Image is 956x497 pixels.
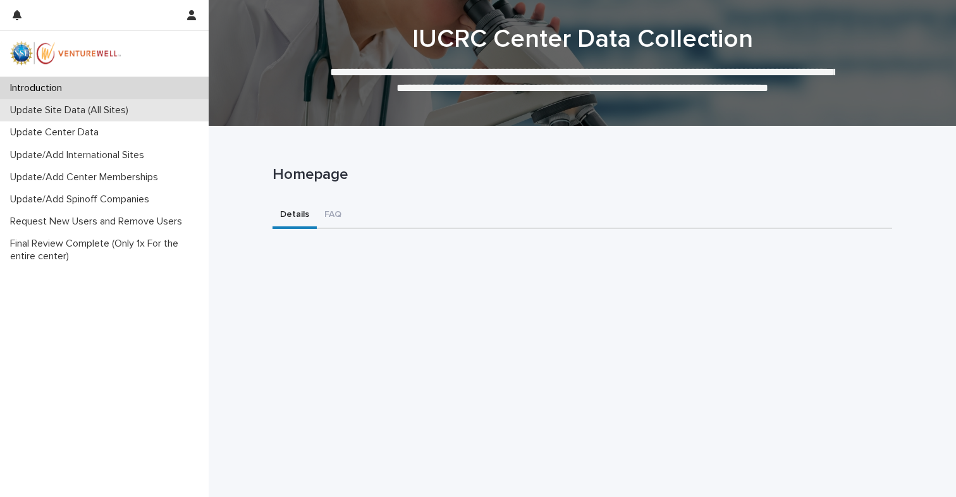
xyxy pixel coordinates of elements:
button: Details [273,202,317,229]
p: Update/Add Spinoff Companies [5,193,159,206]
p: Introduction [5,82,72,94]
p: Update Site Data (All Sites) [5,104,138,116]
p: Update Center Data [5,126,109,138]
p: Update/Add Center Memberships [5,171,168,183]
p: Update/Add International Sites [5,149,154,161]
p: Final Review Complete (Only 1x For the entire center) [5,238,209,262]
p: Request New Users and Remove Users [5,216,192,228]
h1: IUCRC Center Data Collection [273,24,892,54]
img: mWhVGmOKROS2pZaMU8FQ [10,41,121,66]
button: FAQ [317,202,349,229]
p: Homepage [273,166,887,184]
